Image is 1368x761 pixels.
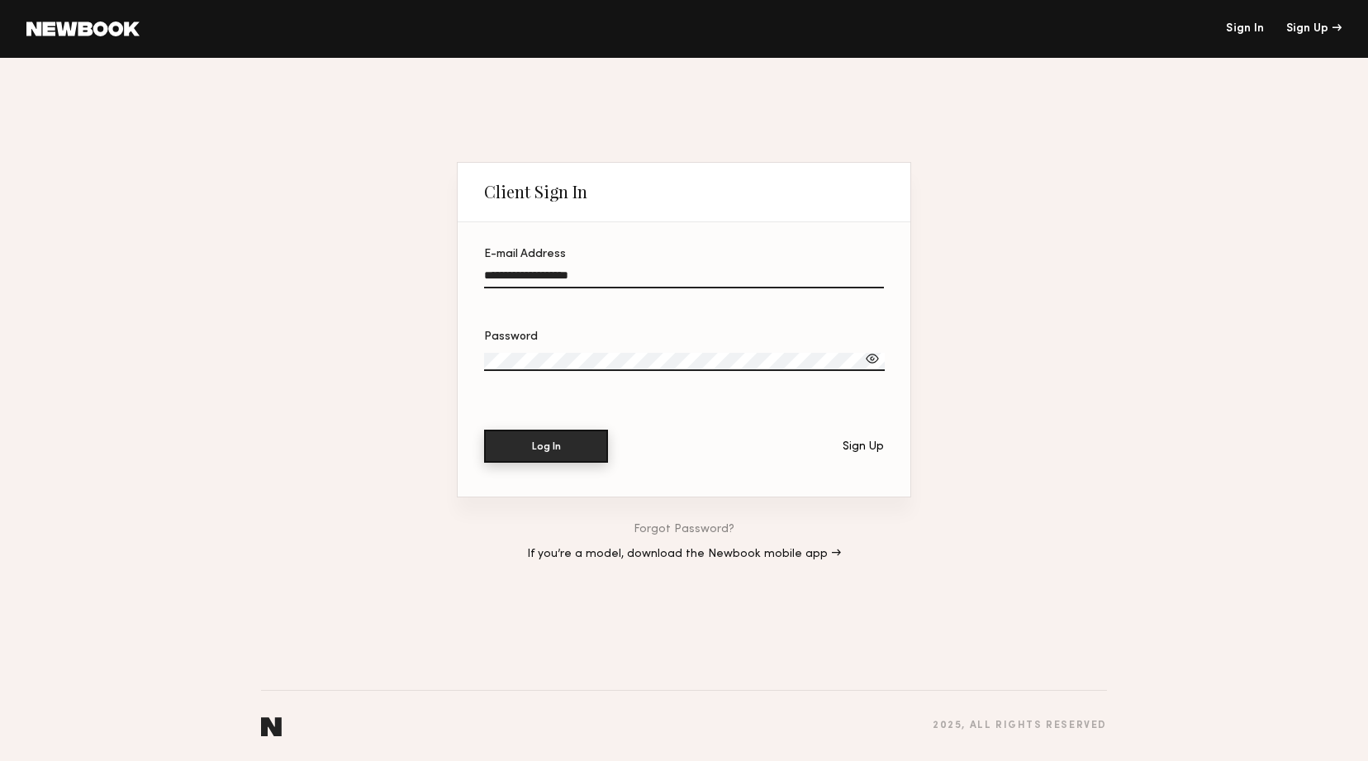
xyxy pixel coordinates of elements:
[1226,23,1264,35] a: Sign In
[484,182,587,202] div: Client Sign In
[527,549,841,560] a: If you’re a model, download the Newbook mobile app →
[843,441,884,453] div: Sign Up
[634,524,734,535] a: Forgot Password?
[484,249,884,260] div: E-mail Address
[484,353,885,371] input: Password
[484,331,884,343] div: Password
[484,430,608,463] button: Log In
[1286,23,1342,35] div: Sign Up
[933,721,1107,731] div: 2025 , all rights reserved
[484,269,884,288] input: E-mail Address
